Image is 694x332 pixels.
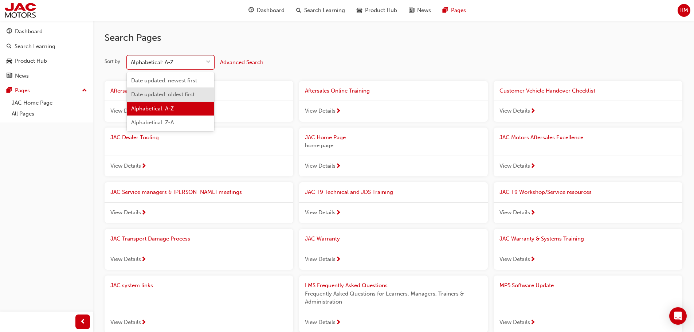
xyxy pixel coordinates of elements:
span: Dashboard [257,6,285,15]
span: JAC Transport Damage Process [110,235,190,242]
span: next-icon [141,320,146,326]
span: View Details [305,208,336,217]
div: Dashboard [15,27,43,36]
img: jac-portal [4,2,37,19]
span: View Details [305,255,336,263]
span: next-icon [336,108,341,115]
span: Alphabetical: A-Z [131,105,174,112]
span: JAC Motors Aftersales Excellence [499,134,583,141]
span: Customer Vehicle Handover Checklist [499,87,595,94]
span: prev-icon [80,317,86,327]
a: Aftersales Online TrainingView Details [299,81,488,122]
a: JAC WarrantyView Details [299,229,488,270]
span: guage-icon [7,28,12,35]
span: News [417,6,431,15]
span: JAC system links [110,282,153,289]
span: up-icon [82,86,87,95]
div: Open Intercom Messenger [669,307,687,325]
span: View Details [110,255,141,263]
span: next-icon [530,210,536,216]
span: search-icon [7,43,12,50]
span: View Details [499,162,530,170]
span: down-icon [206,58,211,67]
span: next-icon [530,257,536,263]
a: JAC Service managers & [PERSON_NAME] meetingsView Details [105,182,293,223]
button: DashboardSearch LearningProduct HubNews [3,23,90,84]
span: View Details [499,208,530,217]
span: pages-icon [443,6,448,15]
span: car-icon [7,58,12,65]
a: News [3,69,90,83]
a: Search Learning [3,40,90,53]
div: Product Hub [15,57,47,65]
button: Pages [3,84,90,97]
span: search-icon [296,6,301,15]
span: pages-icon [7,87,12,94]
a: Dashboard [3,25,90,38]
a: Customer Vehicle Handover ChecklistView Details [494,81,682,122]
span: Product Hub [365,6,397,15]
span: Frequently Asked Questions for Learners, Managers, Trainers & Administration [305,290,482,306]
span: Advanced Search [220,59,263,66]
a: Product Hub [3,54,90,68]
a: car-iconProduct Hub [351,3,403,18]
span: next-icon [336,320,341,326]
div: News [15,72,29,80]
span: Date updated: oldest first [131,91,195,98]
div: Pages [15,86,30,95]
span: JAC Service managers & [PERSON_NAME] meetings [110,189,242,195]
span: next-icon [530,320,536,326]
a: JAC Transport Damage ProcessView Details [105,229,293,270]
a: JAC Warranty & Systems TrainingView Details [494,229,682,270]
a: JAC T9 Technical and JDS TrainingView Details [299,182,488,223]
a: JAC Home Pagehome pageView Details [299,128,488,177]
span: JAC T9 Technical and JDS Training [305,189,393,195]
span: KM [680,6,688,15]
a: guage-iconDashboard [243,3,290,18]
span: JAC Warranty [305,235,340,242]
span: JAC Dealer Tooling [110,134,159,141]
span: Search Learning [304,6,345,15]
span: JAC T9 Workshop/Service resources [499,189,592,195]
span: JAC Warranty & Systems Training [499,235,584,242]
span: news-icon [409,6,414,15]
span: View Details [499,318,530,327]
span: next-icon [336,163,341,170]
span: next-icon [141,210,146,216]
span: View Details [110,318,141,327]
span: next-icon [141,257,146,263]
span: next-icon [530,163,536,170]
a: JAC Home Page [9,97,90,109]
span: next-icon [336,210,341,216]
span: View Details [305,107,336,115]
button: Advanced Search [220,55,263,69]
span: MP5 Software Update [499,282,554,289]
span: JAC Home Page [305,134,346,141]
span: View Details [305,162,336,170]
a: JAC Motors Aftersales ExcellenceView Details [494,128,682,177]
span: View Details [110,208,141,217]
span: View Details [305,318,336,327]
a: JAC Dealer ToolingView Details [105,128,293,177]
h2: Search Pages [105,32,682,44]
span: Alphabetical: Z-A [131,119,174,126]
span: Aftersales Online Training [305,87,370,94]
a: JAC T9 Workshop/Service resourcesView Details [494,182,682,223]
span: LMS Frequently Asked Questions [305,282,388,289]
a: search-iconSearch Learning [290,3,351,18]
div: Sort by [105,58,120,65]
span: guage-icon [248,6,254,15]
span: View Details [499,255,530,263]
span: news-icon [7,73,12,79]
span: View Details [110,162,141,170]
a: news-iconNews [403,3,437,18]
div: Alphabetical: A-Z [131,58,173,67]
span: View Details [110,107,141,115]
div: Search Learning [15,42,55,51]
a: All Pages [9,108,90,120]
span: next-icon [141,163,146,170]
a: Aftersales BulletinView Details [105,81,293,122]
span: next-icon [336,257,341,263]
span: View Details [499,107,530,115]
